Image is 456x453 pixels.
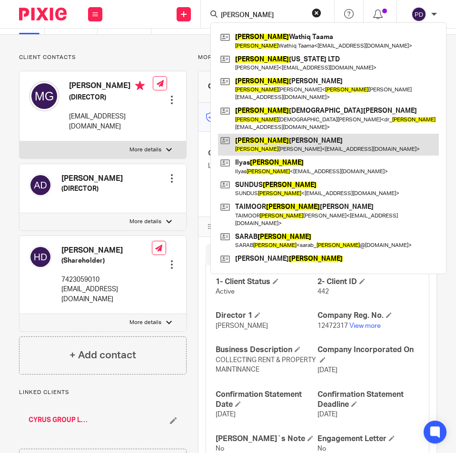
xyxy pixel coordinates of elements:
p: More details [198,54,437,61]
h4: Director 1 [216,311,317,321]
h4: [PERSON_NAME]`s Note [216,434,317,444]
h4: [PERSON_NAME] [69,81,153,93]
input: Search [220,11,306,20]
img: svg%3E [29,174,52,197]
p: Linked clients [19,389,187,396]
span: 442 [317,288,329,295]
h4: Confirmation Statement Deadline [317,390,419,410]
img: svg%3E [29,81,59,111]
button: Clear [312,8,321,18]
h5: (DIRECTOR) [61,184,123,194]
h4: Company Incorporated On [317,345,419,365]
p: Client contacts [19,54,187,61]
p: More details [129,319,161,326]
p: Limited Company [208,161,317,171]
h4: CUSTOM FIELDS [208,223,317,230]
span: No [317,445,326,452]
span: [DATE] [317,367,337,374]
img: Pixie [19,8,67,20]
h4: + Add contact [69,348,136,363]
h4: Client type [208,148,317,158]
h4: 1- Client Status [216,277,317,287]
i: Primary [135,81,145,90]
span: [DATE] [216,411,236,418]
a: CYRUS GROUP LIMITED [29,415,88,425]
h4: Confirmation Statement Date [216,390,317,410]
span: 12472317 [317,323,348,329]
h4: [PERSON_NAME] [61,174,123,184]
img: svg%3E [411,7,426,22]
h5: (DIRECTOR) [69,93,153,102]
h4: Engagement Letter [317,434,419,444]
h4: 2- Client ID [317,277,419,287]
p: More details [129,218,161,226]
p: [EMAIL_ADDRESS][DOMAIN_NAME] [61,285,152,304]
h4: [PERSON_NAME] [61,246,152,256]
p: Master code for secure communications and files [206,108,343,127]
span: [DATE] [317,411,337,418]
p: 7423059010 [61,275,152,285]
p: [EMAIL_ADDRESS][DOMAIN_NAME] [69,112,153,131]
h4: Business Description [216,345,317,355]
img: svg%3E [29,246,52,268]
h5: (Shareholder) [61,256,152,266]
span: COLLECTING RENT & PROPERTY MAINTINANCE [216,357,316,373]
h4: Company Reg. No. [317,311,419,321]
p: More details [129,146,161,154]
span: Active [216,288,235,295]
h3: Client manager [208,82,256,91]
span: No [216,445,224,452]
span: [PERSON_NAME] [216,323,268,329]
a: View more [349,323,381,329]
